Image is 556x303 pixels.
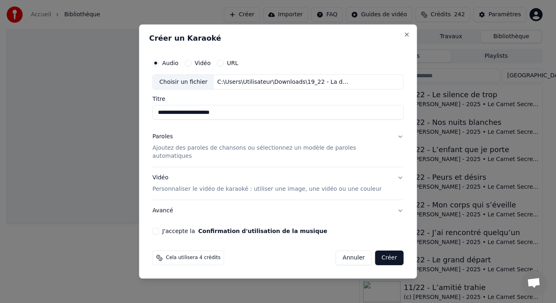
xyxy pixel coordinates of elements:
button: Avancé [153,200,404,221]
span: Cela utilisera 4 crédits [166,255,221,261]
div: Choisir un fichier [153,75,214,89]
label: Titre [153,96,404,102]
button: Créer [375,251,403,265]
h2: Créer un Karaoké [149,35,407,42]
label: URL [227,60,239,66]
button: ParolesAjoutez des paroles de chansons ou sélectionnez un modèle de paroles automatiques [153,126,404,167]
label: Audio [162,60,179,66]
button: J'accepte la [198,228,327,234]
div: Vidéo [153,174,382,193]
div: C:\Users\Utilisateur\Downloads\19_22 - La dernière larme.mp3 [214,78,352,86]
p: Personnaliser le vidéo de karaoké : utiliser une image, une vidéo ou une couleur [153,185,382,193]
p: Ajoutez des paroles de chansons ou sélectionnez un modèle de paroles automatiques [153,144,391,161]
label: Vidéo [195,60,210,66]
div: Paroles [153,133,173,141]
button: Annuler [336,251,372,265]
label: J'accepte la [162,228,327,234]
button: VidéoPersonnaliser le vidéo de karaoké : utiliser une image, une vidéo ou une couleur [153,167,404,200]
